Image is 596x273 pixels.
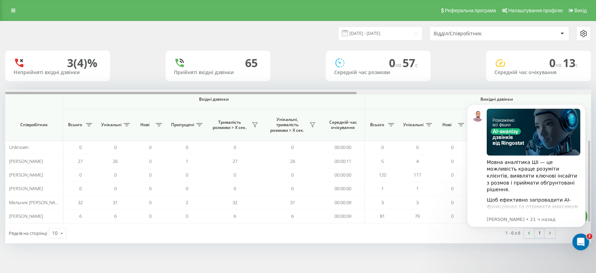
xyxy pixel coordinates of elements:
span: 81 [380,213,385,219]
span: 79 [415,213,420,219]
span: Налаштування профілю [508,8,562,13]
iframe: Intercom live chat [572,234,589,250]
span: 6 [114,213,117,219]
span: 6 [79,213,82,219]
span: 2 [587,234,592,239]
span: 0 [451,185,454,192]
span: 0 [451,158,454,164]
span: Тривалість розмови > Х сек. [209,120,250,130]
span: 0 [451,144,454,150]
span: 0 [451,199,454,206]
span: 4 [416,158,419,164]
span: Нові [438,122,456,128]
span: Реферальна програма [445,8,496,13]
div: Прийняті вхідні дзвінки [174,70,262,76]
span: 0 [79,172,82,178]
span: 27 [233,158,237,164]
span: 31 [290,199,295,206]
span: 0 [186,213,188,219]
span: 0 [186,172,188,178]
span: 0 [381,144,384,150]
td: 00:00:00 [321,182,365,195]
span: хв [395,61,403,69]
span: Рядків на сторінці [9,230,47,236]
iframe: Intercom notifications сообщение [456,94,596,254]
td: 00:00:11 [321,154,365,168]
span: Мельник [PERSON_NAME] [9,199,63,206]
span: 3 [416,199,419,206]
span: Унікальні [101,122,122,128]
span: 1 [416,185,419,192]
span: 0 [114,172,117,178]
span: Унікальні [403,122,424,128]
span: 0 [79,144,82,150]
span: 0 [149,213,152,219]
span: 0 [234,185,236,192]
div: Відділ/Співробітник [434,31,517,37]
div: Середній час розмови [334,70,422,76]
span: 0 [149,185,152,192]
span: 0 [451,172,454,178]
span: 117 [414,172,421,178]
span: 0 [291,172,294,178]
td: 00:00:09 [321,195,365,209]
span: 31 [113,199,118,206]
div: 3 (4)% [67,56,97,70]
span: 6 [234,213,236,219]
div: Неприйняті вхідні дзвінки [14,70,102,76]
span: 3 [381,199,384,206]
span: 0 [186,144,188,150]
td: 00:00:09 [321,209,365,223]
span: 0 [149,158,152,164]
td: 00:00:00 [321,141,365,154]
span: Співробітник [11,122,57,128]
span: 0 [79,185,82,192]
span: 0 [149,172,152,178]
span: Всього [66,122,84,128]
span: 1 [186,158,188,164]
span: 0 [451,213,454,219]
span: c [415,61,418,69]
span: 0 [149,144,152,150]
span: 0 [149,199,152,206]
span: 6 [291,213,294,219]
span: [PERSON_NAME] [9,185,43,192]
span: [PERSON_NAME] [9,172,43,178]
span: 1 [381,185,384,192]
span: 0 [416,144,419,150]
div: 10 [52,230,58,237]
span: 5 [381,158,384,164]
span: 32 [233,199,237,206]
span: 27 [78,158,83,164]
td: 00:00:00 [321,168,365,182]
span: 0 [234,144,236,150]
span: 32 [78,199,83,206]
span: [PERSON_NAME] [9,213,43,219]
span: Середній час очікування [326,120,359,130]
span: 57 [403,55,418,70]
span: 0 [114,185,117,192]
span: c [575,61,578,69]
span: 0 [114,144,117,150]
span: 13 [563,55,578,70]
span: 0 [291,185,294,192]
span: Вхідні дзвінки [81,96,346,102]
span: хв [555,61,563,69]
span: Вихід [574,8,587,13]
span: 26 [290,158,295,164]
span: 0 [234,172,236,178]
span: Всього [368,122,386,128]
span: 0 [389,55,403,70]
span: Пропущені [171,122,194,128]
span: 2 [186,199,188,206]
span: Унікальні, тривалість розмови > Х сек. [267,117,307,133]
div: Середній час очікування [494,70,582,76]
span: 120 [379,172,386,178]
span: 26 [113,158,118,164]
